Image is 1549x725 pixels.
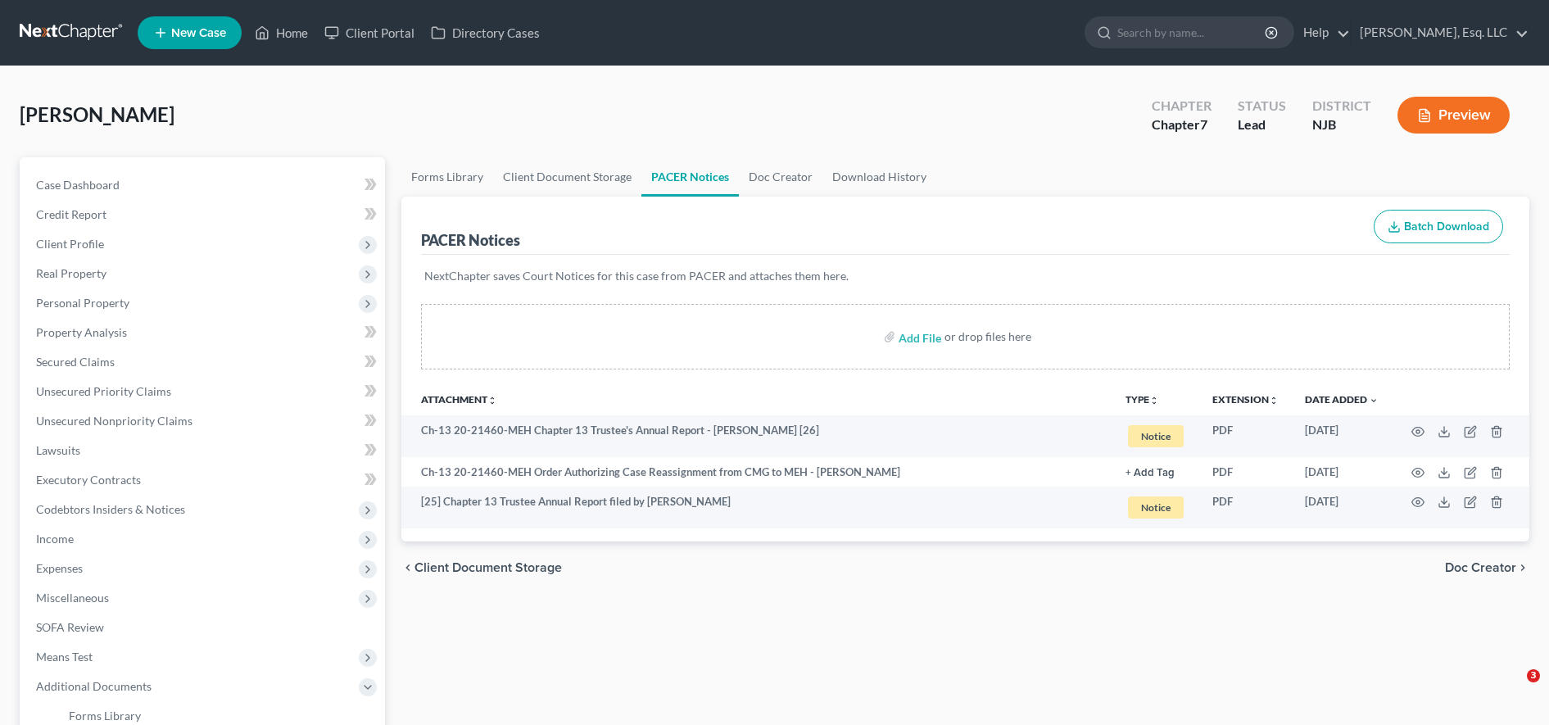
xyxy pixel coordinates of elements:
a: Lawsuits [23,436,385,465]
span: Client Document Storage [414,561,562,574]
td: Ch-13 20-21460-MEH Order Authorizing Case Reassignment from CMG to MEH - [PERSON_NAME] [401,457,1112,487]
td: Ch-13 20-21460-MEH Chapter 13 Trustee's Annual Report - [PERSON_NAME] [26] [401,415,1112,457]
button: + Add Tag [1126,468,1175,478]
span: Miscellaneous [36,591,109,605]
a: Directory Cases [423,18,548,48]
td: [25] Chapter 13 Trustee Annual Report filed by [PERSON_NAME] [401,487,1112,528]
a: Attachmentunfold_more [421,393,497,406]
div: District [1312,97,1371,116]
a: [PERSON_NAME], Esq. LLC [1352,18,1529,48]
span: Expenses [36,561,83,575]
span: Unsecured Nonpriority Claims [36,414,192,428]
a: Forms Library [401,157,493,197]
a: Home [247,18,316,48]
div: Status [1238,97,1286,116]
div: Chapter [1152,116,1212,134]
span: Executory Contracts [36,473,141,487]
span: Doc Creator [1445,561,1516,574]
span: [PERSON_NAME] [20,102,174,126]
span: Case Dashboard [36,178,120,192]
i: expand_more [1369,396,1379,406]
a: Secured Claims [23,347,385,377]
a: Property Analysis [23,318,385,347]
a: Case Dashboard [23,170,385,200]
i: chevron_right [1516,561,1529,574]
span: Additional Documents [36,679,152,693]
a: Date Added expand_more [1305,393,1379,406]
span: Secured Claims [36,355,115,369]
span: Notice [1128,425,1184,447]
span: 3 [1527,669,1540,682]
div: Lead [1238,116,1286,134]
span: Lawsuits [36,443,80,457]
td: PDF [1199,487,1292,528]
button: TYPEunfold_more [1126,395,1159,406]
a: Unsecured Priority Claims [23,377,385,406]
button: Preview [1397,97,1510,134]
i: unfold_more [1269,396,1279,406]
span: Codebtors Insiders & Notices [36,502,185,516]
a: Download History [822,157,936,197]
a: Unsecured Nonpriority Claims [23,406,385,436]
button: Doc Creator chevron_right [1445,561,1529,574]
span: New Case [171,27,226,39]
div: Chapter [1152,97,1212,116]
a: Doc Creator [739,157,822,197]
span: Client Profile [36,237,104,251]
span: Means Test [36,650,93,664]
a: Client Portal [316,18,423,48]
span: SOFA Review [36,620,104,634]
div: NJB [1312,116,1371,134]
a: PACER Notices [641,157,739,197]
td: [DATE] [1292,415,1392,457]
td: PDF [1199,457,1292,487]
i: unfold_more [1149,396,1159,406]
a: Notice [1126,494,1186,521]
p: NextChapter saves Court Notices for this case from PACER and attaches them here. [424,268,1506,284]
td: PDF [1199,415,1292,457]
span: Unsecured Priority Claims [36,384,171,398]
iframe: Intercom live chat [1493,669,1533,709]
span: Income [36,532,74,546]
span: Credit Report [36,207,106,221]
button: Batch Download [1374,210,1503,244]
input: Search by name... [1117,17,1267,48]
div: PACER Notices [421,230,520,250]
span: Batch Download [1404,220,1489,233]
a: Client Document Storage [493,157,641,197]
td: [DATE] [1292,457,1392,487]
td: [DATE] [1292,487,1392,528]
span: Personal Property [36,296,129,310]
a: Help [1295,18,1350,48]
span: 7 [1200,116,1207,132]
a: SOFA Review [23,613,385,642]
a: Executory Contracts [23,465,385,495]
i: unfold_more [487,396,497,406]
a: Extensionunfold_more [1212,393,1279,406]
a: + Add Tag [1126,464,1186,480]
div: or drop files here [944,329,1031,345]
span: Property Analysis [36,325,127,339]
span: Forms Library [69,709,141,723]
a: Credit Report [23,200,385,229]
span: Notice [1128,496,1184,519]
i: chevron_left [401,561,414,574]
a: Notice [1126,423,1186,450]
button: chevron_left Client Document Storage [401,561,562,574]
span: Real Property [36,266,106,280]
